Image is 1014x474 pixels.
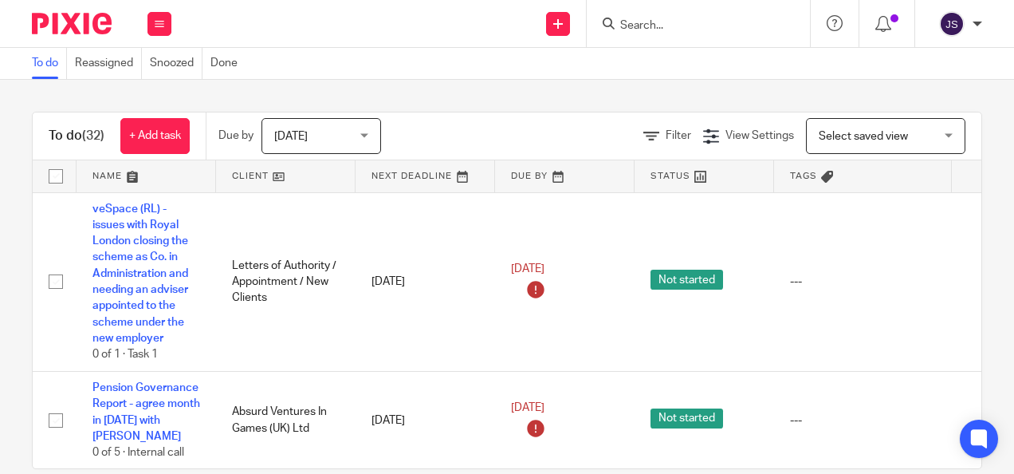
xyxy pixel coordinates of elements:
[216,192,356,371] td: Letters of Authority / Appointment / New Clients
[274,131,308,142] span: [DATE]
[92,350,158,361] span: 0 of 1 · Task 1
[32,13,112,34] img: Pixie
[666,130,691,141] span: Filter
[650,270,723,290] span: Not started
[75,48,142,79] a: Reassigned
[819,131,908,142] span: Select saved view
[356,192,495,371] td: [DATE]
[150,48,202,79] a: Snoozed
[619,19,762,34] input: Search
[725,130,794,141] span: View Settings
[790,172,817,180] span: Tags
[49,128,104,144] h1: To do
[120,118,190,154] a: + Add task
[511,402,544,413] span: [DATE]
[218,128,253,144] p: Due by
[82,129,104,142] span: (32)
[92,447,184,458] span: 0 of 5 · Internal call
[790,413,936,429] div: ---
[650,409,723,429] span: Not started
[32,48,67,79] a: To do
[216,371,356,469] td: Absurd Ventures In Games (UK) Ltd
[790,274,936,290] div: ---
[511,263,544,275] span: [DATE]
[92,382,200,442] a: Pension Governance Report - agree month in [DATE] with [PERSON_NAME]
[92,203,188,345] a: veSpace (RL) - issues with Royal London closing the scheme as Co. in Administration and needing a...
[356,371,495,469] td: [DATE]
[939,11,965,37] img: svg%3E
[210,48,246,79] a: Done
